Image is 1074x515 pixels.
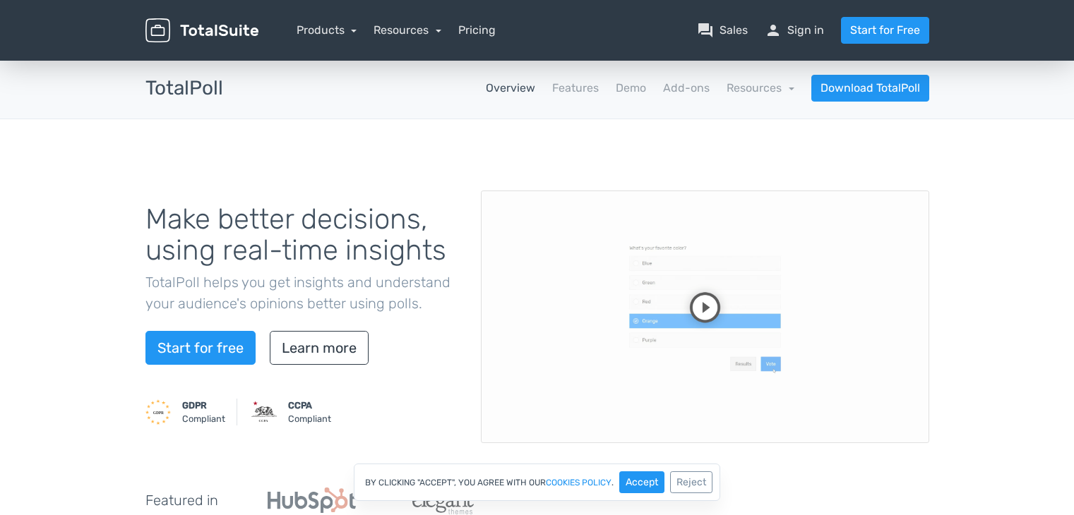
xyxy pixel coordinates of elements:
[270,331,369,365] a: Learn more
[619,471,664,493] button: Accept
[841,17,929,44] a: Start for Free
[697,22,748,39] a: question_answerSales
[182,399,225,425] small: Compliant
[486,80,535,97] a: Overview
[663,80,710,97] a: Add-ons
[354,464,720,501] div: By clicking "Accept", you agree with our .
[145,492,218,508] h5: Featured in
[374,23,441,37] a: Resources
[145,18,258,43] img: TotalSuite for WordPress
[765,22,824,39] a: personSign in
[182,400,207,411] strong: GDPR
[811,75,929,102] a: Download TotalPoll
[670,471,712,493] button: Reject
[288,399,331,425] small: Compliant
[727,81,794,95] a: Resources
[288,400,312,411] strong: CCPA
[145,204,460,266] h1: Make better decisions, using real-time insights
[145,331,256,365] a: Start for free
[765,22,782,39] span: person
[251,399,277,425] img: CCPA
[458,22,496,39] a: Pricing
[697,22,714,39] span: question_answer
[145,399,171,425] img: GDPR
[546,478,611,487] a: cookies policy
[616,80,646,97] a: Demo
[297,23,357,37] a: Products
[552,80,599,97] a: Features
[145,272,460,314] p: TotalPoll helps you get insights and understand your audience's opinions better using polls.
[145,78,223,99] h3: TotalPoll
